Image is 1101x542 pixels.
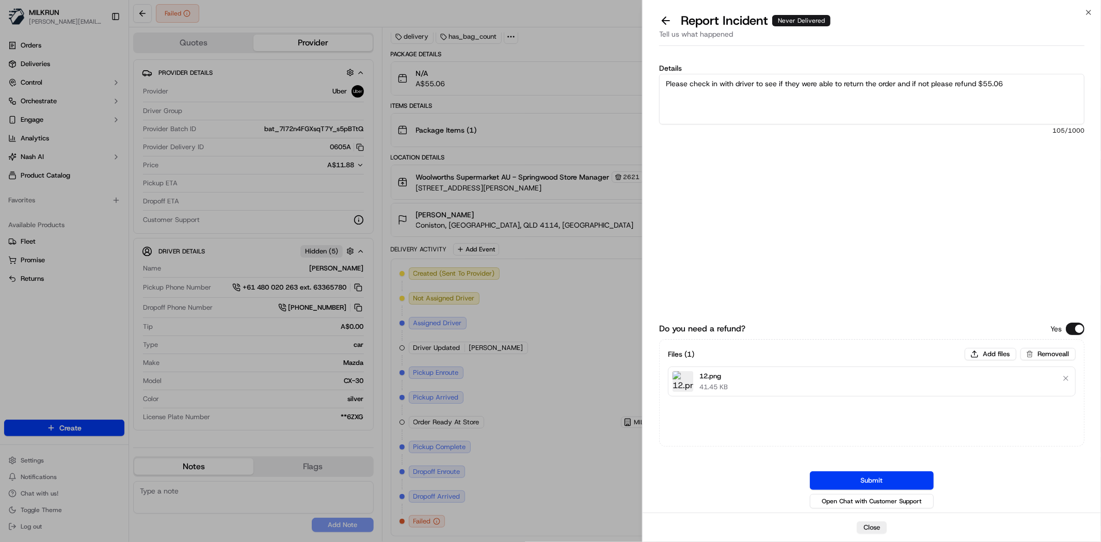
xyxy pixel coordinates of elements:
[668,349,694,359] h3: Files ( 1 )
[1050,324,1062,334] p: Yes
[965,348,1016,360] button: Add files
[673,371,693,392] img: 12.png
[659,65,1084,72] label: Details
[659,323,745,335] label: Do you need a refund?
[1020,348,1076,360] button: Removeall
[659,74,1084,124] textarea: Please check in with driver to see if they were able to return the order and if not please refund...
[659,126,1084,135] span: 105 /1000
[810,494,934,508] button: Open Chat with Customer Support
[681,12,831,29] p: Report Incident
[772,15,831,26] div: Never Delivered
[810,471,934,490] button: Submit
[699,371,728,381] p: 12.png
[699,382,728,392] p: 41.45 KB
[1059,371,1073,386] button: Remove file
[659,29,1084,46] div: Tell us what happened
[857,521,887,534] button: Close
